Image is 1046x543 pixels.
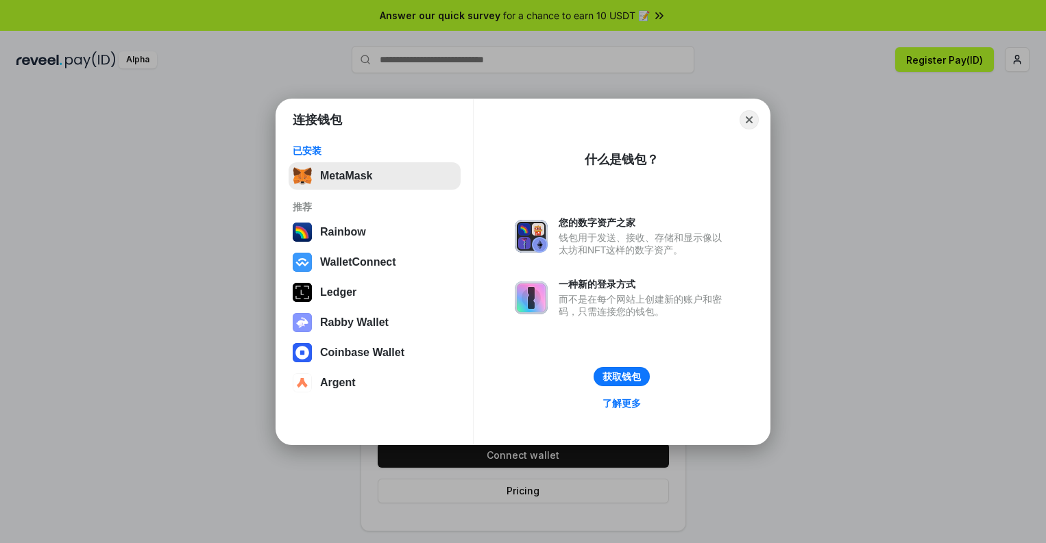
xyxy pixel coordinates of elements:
img: svg+xml,%3Csvg%20xmlns%3D%22http%3A%2F%2Fwww.w3.org%2F2000%2Fsvg%22%20width%3D%2228%22%20height%3... [293,283,312,302]
div: Argent [320,377,356,389]
img: svg+xml,%3Csvg%20width%3D%2228%22%20height%3D%2228%22%20viewBox%3D%220%200%2028%2028%22%20fill%3D... [293,253,312,272]
div: 一种新的登录方式 [559,278,729,290]
button: Rabby Wallet [289,309,461,336]
img: svg+xml,%3Csvg%20xmlns%3D%22http%3A%2F%2Fwww.w3.org%2F2000%2Fsvg%22%20fill%3D%22none%22%20viewBox... [293,313,312,332]
button: MetaMask [289,162,461,190]
button: 获取钱包 [594,367,650,386]
img: svg+xml,%3Csvg%20width%3D%2228%22%20height%3D%2228%22%20viewBox%3D%220%200%2028%2028%22%20fill%3D... [293,343,312,362]
img: svg+xml,%3Csvg%20width%3D%22120%22%20height%3D%22120%22%20viewBox%3D%220%200%20120%20120%22%20fil... [293,223,312,242]
div: 您的数字资产之家 [559,216,729,229]
button: Argent [289,369,461,396]
div: Rainbow [320,226,366,238]
div: 获取钱包 [603,370,641,383]
div: WalletConnect [320,256,396,268]
button: Coinbase Wallet [289,339,461,366]
button: Close [740,110,759,129]
div: Rabby Wallet [320,316,389,329]
div: 了解更多 [603,397,641,409]
div: MetaMask [320,170,372,182]
button: Ledger [289,279,461,306]
img: svg+xml,%3Csvg%20width%3D%2228%22%20height%3D%2228%22%20viewBox%3D%220%200%2028%2028%22%20fill%3D... [293,373,312,392]
button: Rainbow [289,218,461,246]
a: 了解更多 [594,394,649,412]
div: 推荐 [293,201,457,213]
h1: 连接钱包 [293,112,342,128]
img: svg+xml,%3Csvg%20fill%3D%22none%22%20height%3D%2233%22%20viewBox%3D%220%200%2035%2033%22%20width%... [293,166,312,186]
img: svg+xml,%3Csvg%20xmlns%3D%22http%3A%2F%2Fwww.w3.org%2F2000%2Fsvg%22%20fill%3D%22none%22%20viewBox... [515,220,548,253]
div: 什么是钱包？ [585,151,659,168]
div: Ledger [320,286,356,299]
img: svg+xml,%3Csvg%20xmlns%3D%22http%3A%2F%2Fwww.w3.org%2F2000%2Fsvg%22%20fill%3D%22none%22%20viewBox... [515,281,548,314]
button: WalletConnect [289,249,461,276]
div: Coinbase Wallet [320,346,404,359]
div: 钱包用于发送、接收、存储和显示像以太坊和NFT这样的数字资产。 [559,231,729,256]
div: 已安装 [293,144,457,157]
div: 而不是在每个网站上创建新的账户和密码，只需连接您的钱包。 [559,293,729,318]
